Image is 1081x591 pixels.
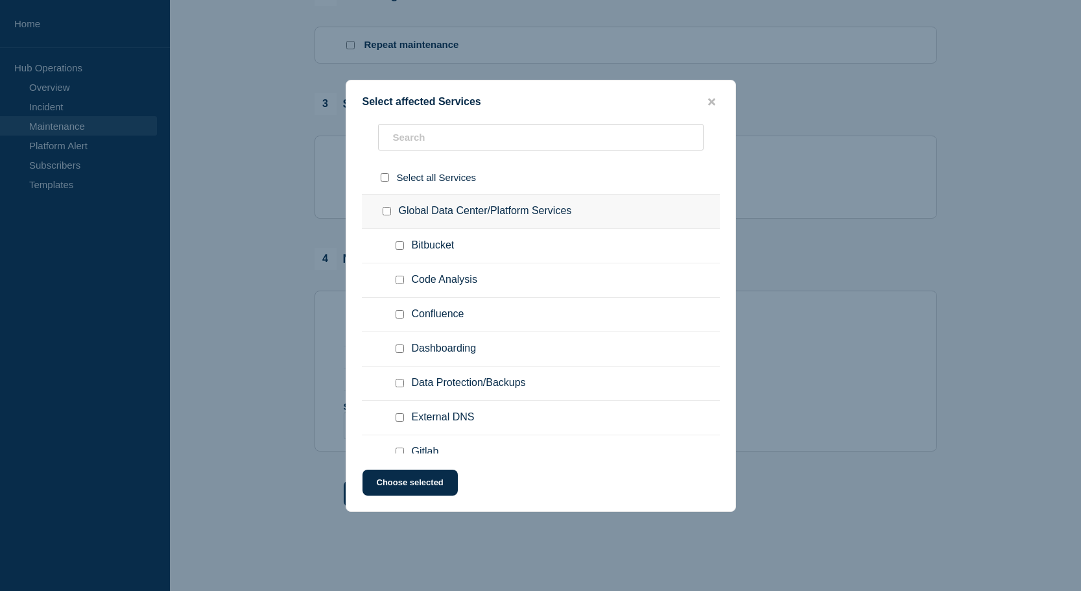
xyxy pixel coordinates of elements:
div: Select affected Services [346,96,735,108]
input: Code Analysis checkbox [396,276,404,284]
input: External DNS checkbox [396,413,404,422]
span: Dashboarding [412,343,477,356]
div: Global Data Center/Platform Services [362,194,720,229]
span: External DNS [412,411,475,424]
span: Code Analysis [412,274,477,287]
input: Bitbucket checkbox [396,241,404,250]
span: Select all Services [397,172,477,183]
span: Data Protection/Backups [412,377,526,390]
button: Choose selected [362,470,458,496]
span: Gitlab [412,446,439,459]
input: select all checkbox [381,173,389,182]
input: Confluence checkbox [396,310,404,319]
span: Confluence [412,308,464,321]
input: Gitlab checkbox [396,448,404,456]
button: close button [704,96,719,108]
input: Dashboarding checkbox [396,344,404,353]
input: Data Protection/Backups checkbox [396,379,404,387]
input: Global Data Center/Platform Services checkbox [383,207,391,215]
span: Bitbucket [412,239,455,252]
input: Search [378,124,704,151]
